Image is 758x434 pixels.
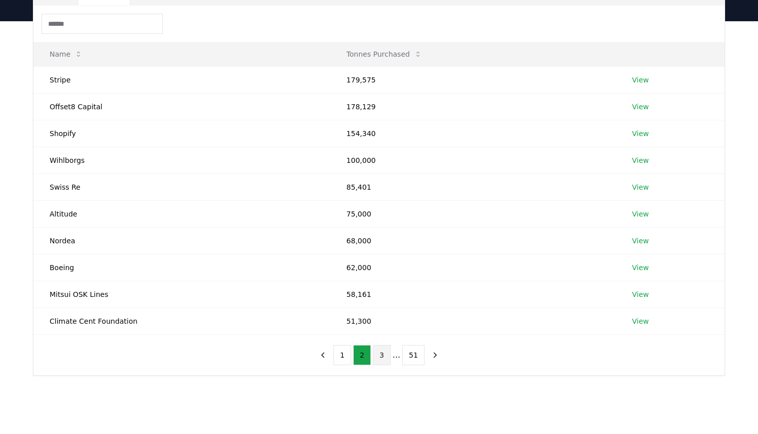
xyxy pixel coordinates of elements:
[393,349,400,361] li: ...
[33,120,330,147] td: Shopify
[314,345,331,365] button: previous page
[353,345,371,365] button: 2
[330,254,616,281] td: 62,000
[330,227,616,254] td: 68,000
[33,173,330,200] td: Swiss Re
[632,75,649,85] a: View
[632,182,649,192] a: View
[632,102,649,112] a: View
[632,209,649,219] a: View
[33,254,330,281] td: Boeing
[402,345,425,365] button: 51
[33,147,330,173] td: Wihlborgs
[330,173,616,200] td: 85,401
[33,308,330,334] td: Climate Cent Foundation
[632,316,649,326] a: View
[632,289,649,299] a: View
[33,200,330,227] td: Altitude
[33,281,330,308] td: Mitsui OSK Lines
[632,236,649,246] a: View
[330,93,616,120] td: 178,129
[632,155,649,165] a: View
[330,120,616,147] td: 154,340
[41,44,91,64] button: Name
[330,147,616,173] td: 100,000
[333,345,351,365] button: 1
[330,281,616,308] td: 58,161
[632,263,649,273] a: View
[339,44,430,64] button: Tonnes Purchased
[330,66,616,93] td: 179,575
[33,66,330,93] td: Stripe
[330,200,616,227] td: 75,000
[373,345,391,365] button: 3
[632,128,649,139] a: View
[330,308,616,334] td: 51,300
[427,345,444,365] button: next page
[33,93,330,120] td: Offset8 Capital
[33,227,330,254] td: Nordea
